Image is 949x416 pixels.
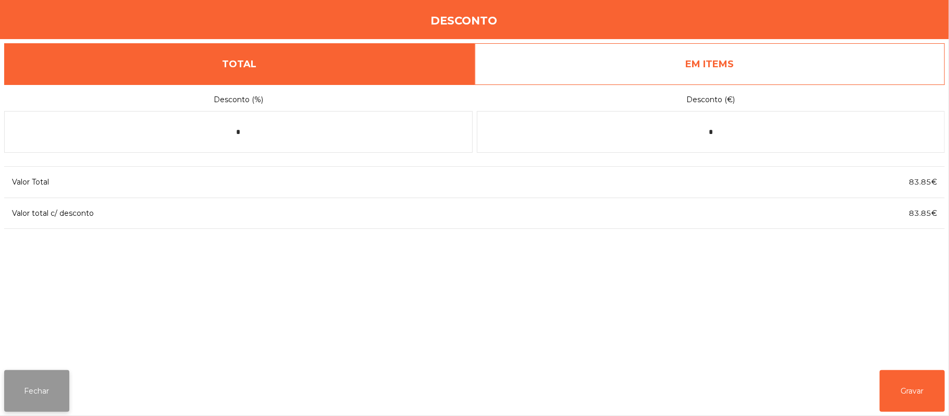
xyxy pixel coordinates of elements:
[909,209,937,218] span: 83.85€
[12,209,94,218] span: Valor total c/ desconto
[477,93,945,107] label: Desconto (€)
[880,370,945,412] button: Gravar
[909,177,937,187] span: 83.85€
[4,93,473,107] label: Desconto (%)
[12,177,49,187] span: Valor Total
[4,370,69,412] button: Fechar
[4,43,475,85] a: TOTAL
[475,43,945,85] a: EM ITEMS
[431,13,498,29] h4: Desconto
